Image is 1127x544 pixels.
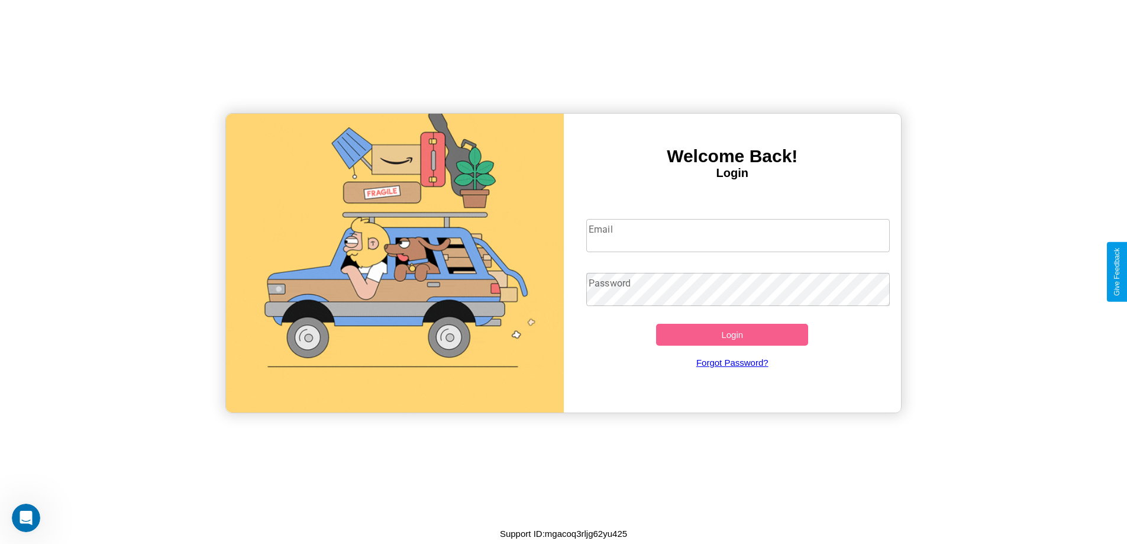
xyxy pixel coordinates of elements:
h3: Welcome Back! [564,146,902,166]
div: Give Feedback [1113,248,1121,296]
button: Login [656,324,808,346]
a: Forgot Password? [580,346,884,379]
iframe: Intercom live chat [12,504,40,532]
img: gif [226,114,564,413]
h4: Login [564,166,902,180]
p: Support ID: mgacoq3rljg62yu425 [500,526,627,542]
